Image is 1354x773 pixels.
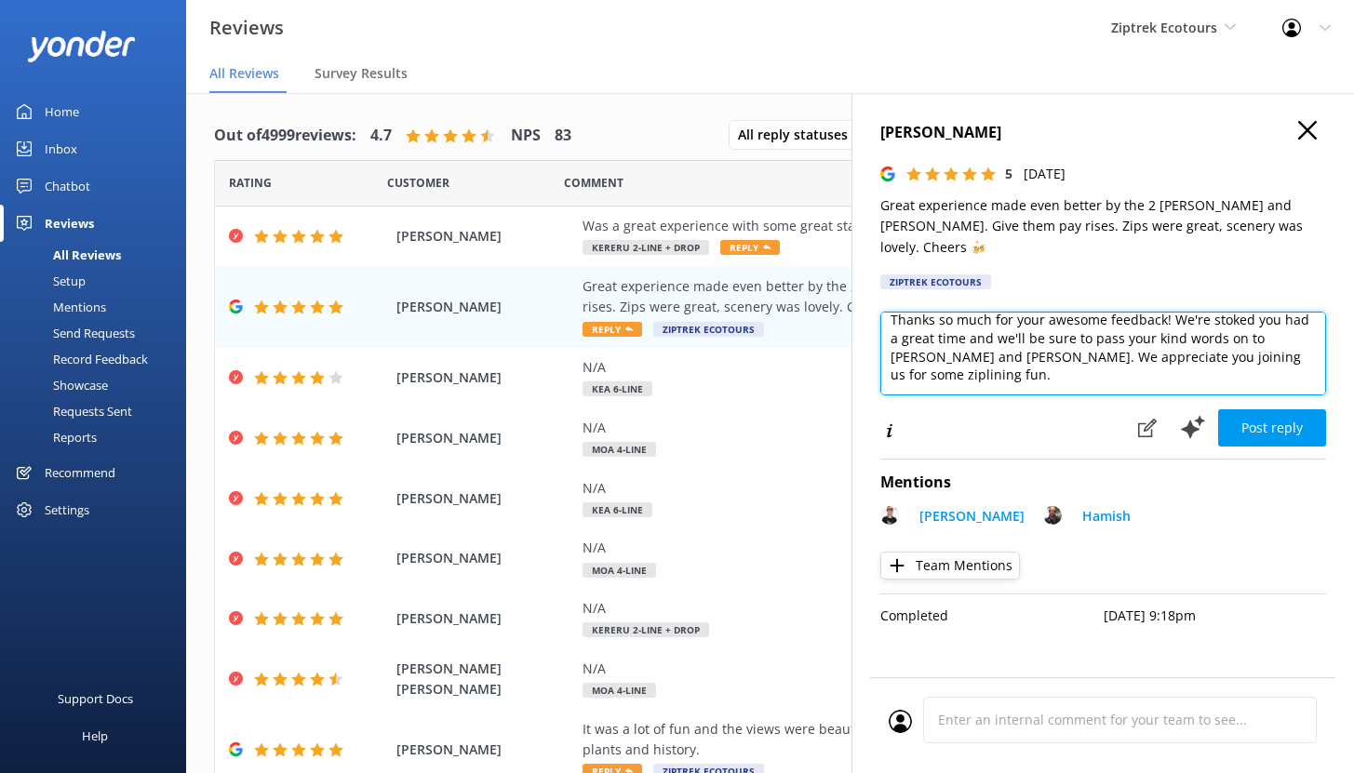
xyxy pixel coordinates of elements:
p: Completed [880,606,1104,626]
div: Record Feedback [11,346,148,372]
div: Showcase [11,372,108,398]
div: N/A [583,478,1200,499]
span: Date [387,174,449,192]
button: Close [1298,121,1317,141]
span: Kea 6-Line [583,381,652,396]
span: [PERSON_NAME] [396,488,573,509]
div: Reviews [45,205,94,242]
div: N/A [583,538,1200,558]
div: N/A [583,598,1200,619]
p: [DATE] 9:18pm [1104,606,1327,626]
a: Hamish [1073,506,1131,531]
span: [PERSON_NAME] [396,297,573,317]
span: [PERSON_NAME] [396,367,573,388]
p: [PERSON_NAME] [919,506,1025,526]
span: All reply statuses [738,125,859,145]
span: Moa 4-Line [583,563,656,578]
div: It was a lot of fun and the views were beautiful. The guides were knowledgeable about the local p... [583,719,1200,761]
div: Mentions [11,294,106,320]
a: Setup [11,268,186,294]
a: Showcase [11,372,186,398]
span: Kereru 2-Line + Drop [583,240,709,255]
div: Great experience made even better by the 2 [PERSON_NAME] and [PERSON_NAME]. Give them pay rises. ... [583,276,1200,318]
a: Send Requests [11,320,186,346]
button: Post reply [1218,409,1326,446]
img: user_profile.svg [889,710,912,733]
div: All Reviews [11,242,121,268]
span: [PERSON_NAME] [396,226,573,247]
a: Record Feedback [11,346,186,372]
span: [PERSON_NAME] [396,740,573,760]
textarea: Kia ora, Thanks so much for your awesome feedback! We're stoked you had a great time and we'll be... [880,312,1326,395]
div: Help [82,717,108,754]
span: [PERSON_NAME] [396,608,573,629]
span: 5 [1005,165,1012,182]
div: Ziptrek Ecotours [880,274,991,289]
div: Support Docs [58,680,133,717]
span: All Reviews [209,64,279,83]
div: N/A [583,418,1200,438]
div: N/A [583,659,1200,679]
div: Send Requests [11,320,135,346]
div: Inbox [45,130,77,167]
a: Requests Sent [11,398,186,424]
div: N/A [583,357,1200,378]
span: Date [229,174,272,192]
span: Survey Results [315,64,408,83]
img: 60-1745797844.JPG [1043,506,1062,525]
p: Hamish [1082,506,1131,526]
button: Team Mentions [880,552,1020,580]
span: Reply [720,240,780,255]
div: Setup [11,268,86,294]
span: [PERSON_NAME] [396,428,573,448]
span: Kea 6-Line [583,502,652,517]
span: Ziptrek Ecotours [653,322,764,337]
div: Recommend [45,454,115,491]
h4: Mentions [880,471,1326,495]
p: [DATE] [1024,164,1066,184]
span: Moa 4-Line [583,442,656,457]
div: Home [45,93,79,130]
img: 60-1745797941.JPG [880,506,899,525]
span: Moa 4-Line [583,683,656,698]
img: yonder-white-logo.png [28,31,135,61]
a: All Reviews [11,242,186,268]
h4: Out of 4999 reviews: [214,124,356,148]
a: Reports [11,424,186,450]
div: Was a great experience with some great staff [583,216,1200,236]
h4: NPS [511,124,541,148]
h4: 4.7 [370,124,392,148]
div: Requests Sent [11,398,132,424]
span: Question [564,174,623,192]
h4: [PERSON_NAME] [880,121,1326,145]
div: Settings [45,491,89,528]
h4: 83 [555,124,571,148]
a: [PERSON_NAME] [910,506,1025,531]
div: Chatbot [45,167,90,205]
span: Ziptrek Ecotours [1111,19,1217,36]
span: [PERSON_NAME] [PERSON_NAME] [396,659,573,700]
p: Great experience made even better by the 2 [PERSON_NAME] and [PERSON_NAME]. Give them pay rises. ... [880,195,1326,258]
span: [PERSON_NAME] [396,548,573,568]
h3: Reviews [209,13,284,43]
span: Reply [583,322,642,337]
span: Kereru 2-Line + Drop [583,622,709,637]
a: Mentions [11,294,186,320]
div: Reports [11,424,97,450]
